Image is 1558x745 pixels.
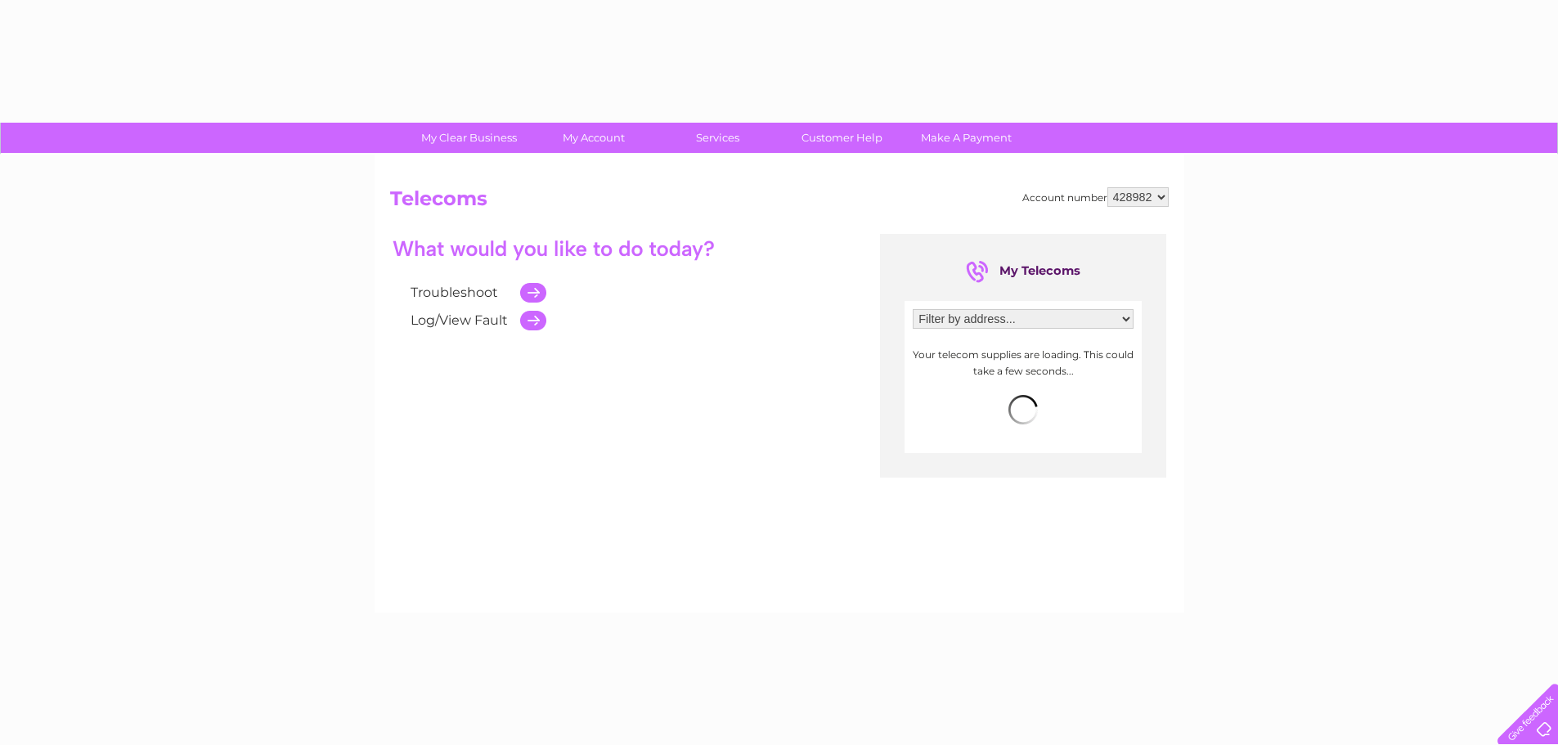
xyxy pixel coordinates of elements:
div: My Telecoms [966,258,1080,285]
div: Account number [1022,187,1169,207]
p: Your telecom supplies are loading. This could take a few seconds... [913,347,1134,378]
a: My Clear Business [402,123,537,153]
a: Customer Help [775,123,909,153]
a: Services [650,123,785,153]
a: My Account [526,123,661,153]
img: loading [1008,395,1038,424]
h2: Telecoms [390,187,1169,218]
a: Make A Payment [899,123,1034,153]
a: Troubleshoot [411,285,498,300]
a: Log/View Fault [411,312,508,328]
